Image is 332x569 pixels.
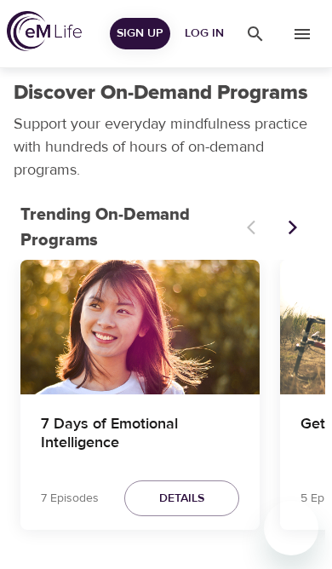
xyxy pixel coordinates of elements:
h4: 7 Days of Emotional Intelligence [41,415,239,456]
button: menu [278,10,325,57]
button: Log in [177,18,232,49]
img: logo [7,11,82,51]
p: 7 Episodes [41,490,99,508]
span: Log in [184,23,225,44]
button: menu [232,10,278,57]
span: Sign Up [117,23,163,44]
button: Details [124,480,239,517]
p: Trending On-Demand Programs [20,202,237,253]
button: Sign Up [110,18,170,49]
button: Next items [274,209,312,246]
h1: Discover On-Demand Programs [14,81,308,106]
span: Details [159,488,204,509]
p: Support your everyday mindfulness practice with hundreds of hours of on-demand programs. [14,112,318,181]
button: 7 Days of Emotional Intelligence [20,260,260,394]
iframe: Button to launch messaging window [264,501,318,555]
